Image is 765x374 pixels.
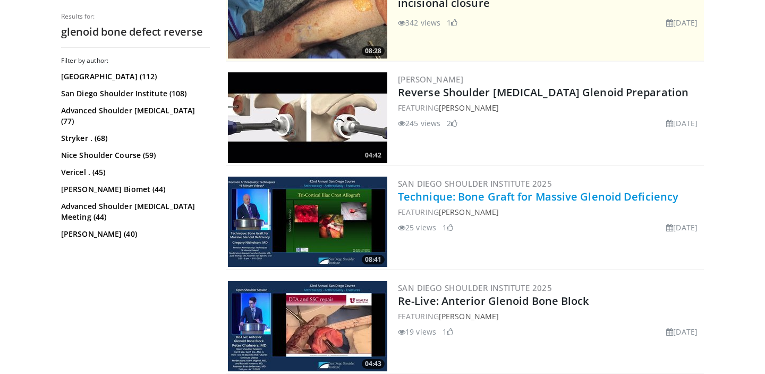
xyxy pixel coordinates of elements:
img: 32a1af24-06a4-4440-a921-598d564ecb67.300x170_q85_crop-smart_upscale.jpg [228,281,387,371]
a: Advanced Shoulder [MEDICAL_DATA] Meeting (44) [61,201,207,222]
a: [GEOGRAPHIC_DATA] (112) [61,71,207,82]
a: Advanced Shoulder [MEDICAL_DATA] (77) [61,105,207,127]
li: 342 views [398,17,440,28]
a: [PERSON_NAME] [439,103,499,113]
li: 1 [443,326,453,337]
p: Results for: [61,12,210,21]
span: 04:43 [362,359,385,369]
li: 19 views [398,326,436,337]
a: San Diego Shoulder Institute (108) [61,88,207,99]
a: [PERSON_NAME] [439,207,499,217]
h2: glenoid bone defect reverse [61,25,210,39]
a: Vericel . (45) [61,167,207,178]
a: San Diego Shoulder Institute 2025 [398,282,552,293]
a: Nice Shoulder Course (59) [61,150,207,161]
div: FEATURING [398,102,702,113]
li: 1 [447,17,457,28]
a: [PERSON_NAME] [439,311,499,321]
a: 08:41 [228,177,387,267]
a: Reverse Shoulder [MEDICAL_DATA] Glenoid Preparation [398,85,688,99]
div: FEATURING [398,206,702,218]
li: [DATE] [666,17,698,28]
a: Technique: Bone Graft for Massive Glenoid Deficiency [398,189,678,204]
a: 04:42 [228,72,387,163]
h3: Filter by author: [61,56,210,65]
li: [DATE] [666,222,698,233]
li: 25 views [398,222,436,233]
span: 08:28 [362,46,385,56]
a: [PERSON_NAME] (40) [61,229,207,239]
li: 2 [447,118,457,129]
a: Re-Live: Anterior Glenoid Bone Block [398,294,589,308]
img: 068392e2-30db-45b7-b151-068b993ae4d9.300x170_q85_crop-smart_upscale.jpg [228,177,387,267]
span: 08:41 [362,255,385,264]
li: 1 [443,222,453,233]
li: 245 views [398,118,440,129]
span: 04:42 [362,151,385,160]
a: [PERSON_NAME] [398,74,463,85]
a: 04:43 [228,281,387,371]
img: 24c95cc5-08b8-4f78-9282-489910a76299.300x170_q85_crop-smart_upscale.jpg [228,72,387,163]
a: [PERSON_NAME] Biomet (44) [61,184,207,195]
a: San Diego Shoulder Institute 2025 [398,178,552,189]
li: [DATE] [666,118,698,129]
a: Stryker . (68) [61,133,207,144]
div: FEATURING [398,311,702,322]
li: [DATE] [666,326,698,337]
